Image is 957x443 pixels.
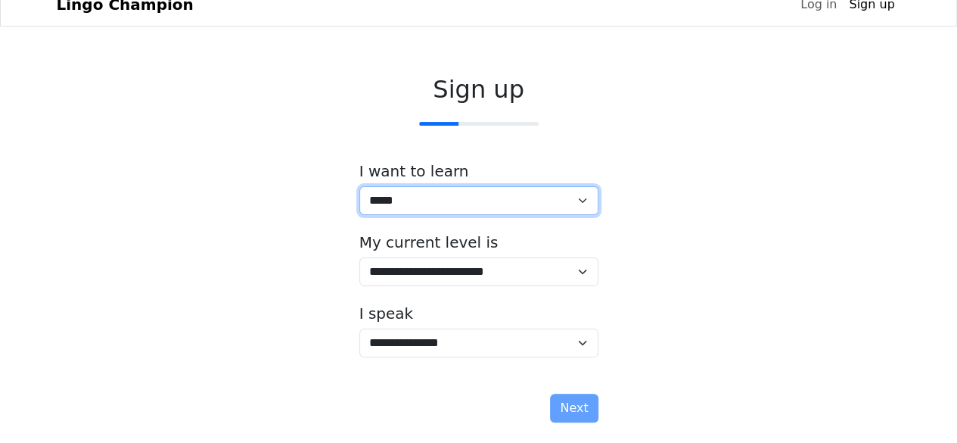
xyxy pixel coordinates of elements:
[359,233,499,251] label: My current level is
[359,75,598,104] h2: Sign up
[359,162,469,180] label: I want to learn
[359,304,414,323] label: I speak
